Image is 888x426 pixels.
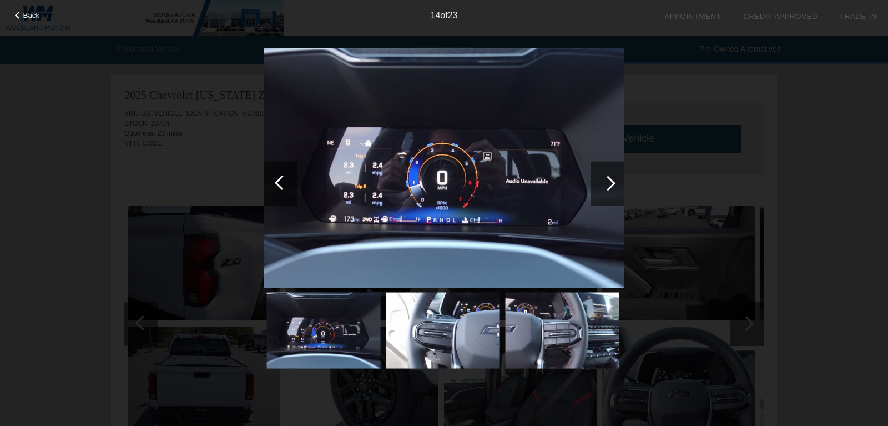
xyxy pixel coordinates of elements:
[267,293,381,369] img: f3492306a4f060302445f40294c41ccb.jpg
[23,11,40,19] span: Back
[840,12,877,21] a: Trade-In
[264,48,624,288] img: f3492306a4f060302445f40294c41ccb.jpg
[743,12,818,21] a: Credit Approved
[664,12,721,21] a: Appointment
[448,11,458,20] span: 23
[431,11,441,20] span: 14
[386,293,500,369] img: cd7c588d6d70f25502dc501a57d960e5.jpg
[506,293,619,369] img: 4547960d5fdc21116a393ce14248df1e.jpg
